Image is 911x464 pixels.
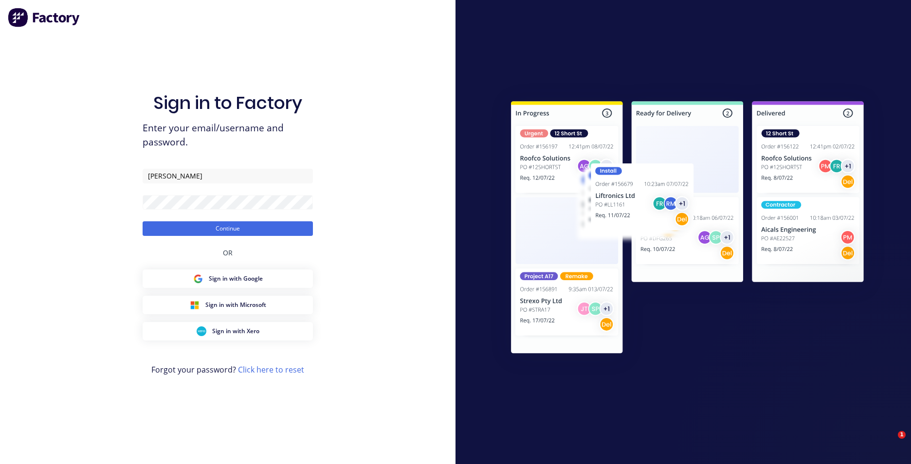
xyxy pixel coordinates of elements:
a: Click here to reset [238,364,304,375]
img: Sign in [490,82,885,376]
span: Enter your email/username and password. [143,121,313,149]
div: OR [223,236,233,269]
input: Email/Username [143,169,313,183]
span: Sign in with Google [209,274,263,283]
img: Microsoft Sign in [190,300,200,310]
button: Xero Sign inSign in with Xero [143,322,313,340]
span: Sign in with Microsoft [205,301,266,309]
button: Google Sign inSign in with Google [143,269,313,288]
img: Factory [8,8,81,27]
span: Sign in with Xero [212,327,259,336]
button: Microsoft Sign inSign in with Microsoft [143,296,313,314]
iframe: Intercom live chat [878,431,901,454]
button: Continue [143,221,313,236]
h1: Sign in to Factory [153,92,302,113]
span: 1 [898,431,906,439]
span: Forgot your password? [151,364,304,375]
img: Google Sign in [193,274,203,284]
img: Xero Sign in [197,326,206,336]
